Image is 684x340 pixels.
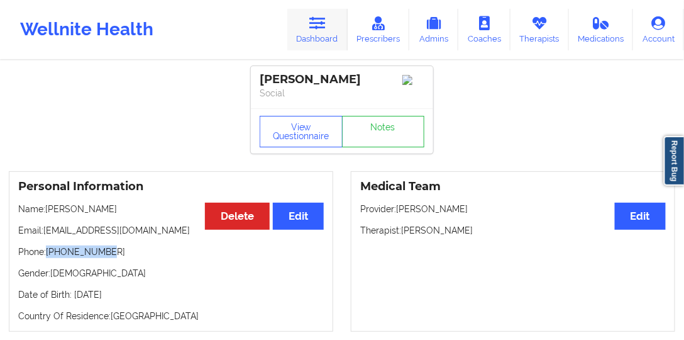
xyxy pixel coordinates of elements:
p: Therapist: [PERSON_NAME] [360,224,666,237]
button: Delete [205,203,270,230]
p: Gender: [DEMOGRAPHIC_DATA] [18,267,324,280]
p: Email: [EMAIL_ADDRESS][DOMAIN_NAME] [18,224,324,237]
button: Edit [615,203,666,230]
a: Admins [409,9,458,50]
img: Image%2Fplaceholer-image.png [402,75,424,85]
p: Provider: [PERSON_NAME] [360,203,666,215]
button: Edit [273,203,324,230]
div: [PERSON_NAME] [260,72,424,87]
a: Medications [569,9,634,50]
h3: Medical Team [360,179,666,194]
a: Prescribers [348,9,410,50]
a: Dashboard [287,9,348,50]
a: Notes [342,116,425,147]
a: Account [633,9,684,50]
a: Coaches [458,9,510,50]
p: Phone: [PHONE_NUMBER] [18,246,324,258]
a: Therapists [510,9,569,50]
h3: Personal Information [18,179,324,194]
p: Country Of Residence: [GEOGRAPHIC_DATA] [18,310,324,322]
p: Name: [PERSON_NAME] [18,203,324,215]
a: Report Bug [664,136,684,186]
button: View Questionnaire [260,116,343,147]
p: Date of Birth: [DATE] [18,288,324,301]
p: Social [260,87,424,99]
